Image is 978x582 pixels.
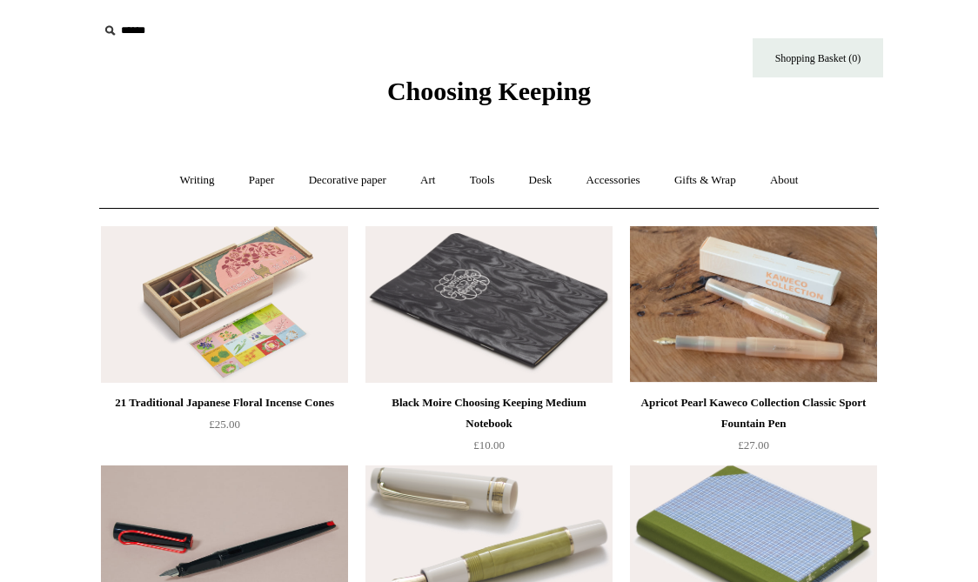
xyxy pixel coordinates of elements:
span: Choosing Keeping [387,77,591,105]
img: Black Moire Choosing Keeping Medium Notebook [365,226,613,383]
a: Choosing Keeping [387,90,591,103]
a: About [754,157,814,204]
a: Tools [454,157,511,204]
a: Black Moire Choosing Keeping Medium Notebook £10.00 [365,392,613,464]
a: Decorative paper [293,157,402,204]
a: Paper [233,157,291,204]
img: Apricot Pearl Kaweco Collection Classic Sport Fountain Pen [630,226,877,383]
span: £27.00 [738,438,769,452]
a: Writing [164,157,231,204]
div: Black Moire Choosing Keeping Medium Notebook [370,392,608,434]
span: £10.00 [473,438,505,452]
a: Apricot Pearl Kaweco Collection Classic Sport Fountain Pen £27.00 [630,392,877,464]
img: 21 Traditional Japanese Floral Incense Cones [101,226,348,383]
a: Black Moire Choosing Keeping Medium Notebook Black Moire Choosing Keeping Medium Notebook [365,226,613,383]
div: Apricot Pearl Kaweco Collection Classic Sport Fountain Pen [634,392,873,434]
span: £25.00 [209,418,240,431]
div: 21 Traditional Japanese Floral Incense Cones [105,392,344,413]
a: Apricot Pearl Kaweco Collection Classic Sport Fountain Pen Apricot Pearl Kaweco Collection Classi... [630,226,877,383]
a: Accessories [571,157,656,204]
a: Desk [513,157,568,204]
a: Art [405,157,451,204]
a: 21 Traditional Japanese Floral Incense Cones £25.00 [101,392,348,464]
a: Shopping Basket (0) [753,38,883,77]
a: Gifts & Wrap [659,157,752,204]
a: 21 Traditional Japanese Floral Incense Cones 21 Traditional Japanese Floral Incense Cones [101,226,348,383]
